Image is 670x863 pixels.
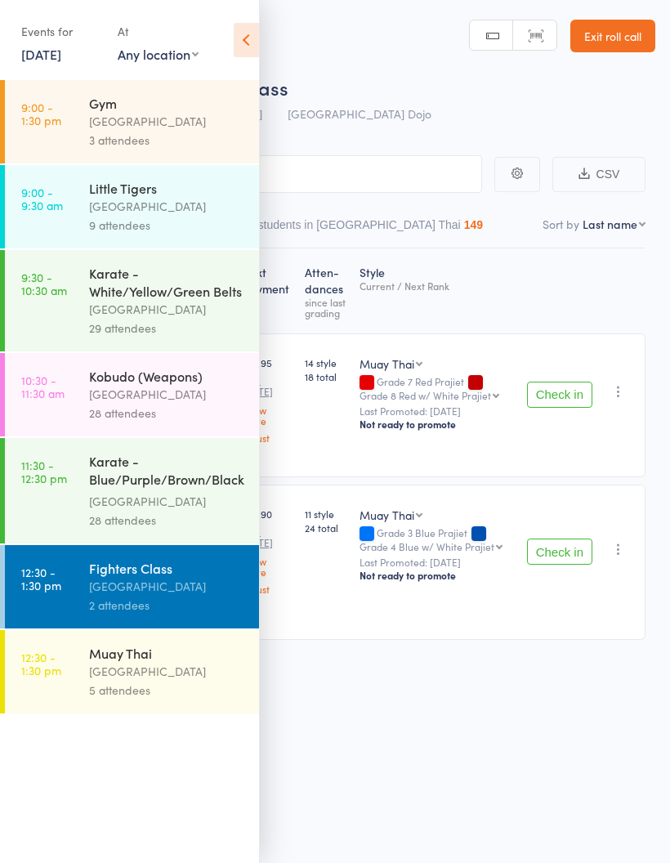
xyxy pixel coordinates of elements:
div: Grade 8 Red w/ White Prajiet [360,390,491,400]
div: [GEOGRAPHIC_DATA] [89,300,245,319]
div: Current / Next Rank [360,280,514,291]
span: 18 total [305,369,346,383]
div: Style [353,256,520,326]
div: 5 attendees [89,681,245,700]
label: Sort by [543,216,579,232]
button: CSV [552,157,645,192]
div: Muay Thai [360,355,414,372]
div: [GEOGRAPHIC_DATA] [89,112,245,131]
time: 10:30 - 11:30 am [21,373,65,400]
span: 24 total [305,521,346,534]
a: [DATE] [21,45,61,63]
div: 9 attendees [89,216,245,235]
div: [GEOGRAPHIC_DATA] [89,662,245,681]
div: Any location [118,45,199,63]
div: [GEOGRAPHIC_DATA] [89,385,245,404]
div: At [118,18,199,45]
div: Not ready to promote [360,418,514,431]
time: 11:30 - 12:30 pm [21,458,67,485]
button: Other students in [GEOGRAPHIC_DATA] Thai149 [226,210,483,248]
div: Next Payment [235,256,298,326]
div: Muay Thai [89,644,245,662]
div: $49.95 [242,355,292,443]
div: Last name [583,216,637,232]
div: Karate - White/Yellow/Green Belts [89,264,245,300]
a: 9:00 -1:30 pmGym[GEOGRAPHIC_DATA]3 attendees [5,80,259,163]
div: 28 attendees [89,404,245,423]
a: 12:30 -1:30 pmMuay Thai[GEOGRAPHIC_DATA]5 attendees [5,630,259,713]
time: 12:30 - 1:30 pm [21,651,61,677]
div: Grade 4 Blue w/ White Prajiet [360,541,494,552]
time: 9:30 - 10:30 am [21,271,67,297]
div: 149 [464,218,483,231]
a: 11:30 -12:30 pmKarate - Blue/Purple/Brown/Black Belts[GEOGRAPHIC_DATA]28 attendees [5,438,259,543]
button: Check in [527,382,592,408]
div: Little Tigers [89,179,245,197]
a: 12:30 -1:30 pmFighters Class[GEOGRAPHIC_DATA]2 attendees [5,545,259,628]
a: 9:30 -10:30 amKarate - White/Yellow/Green Belts[GEOGRAPHIC_DATA]29 attendees [5,250,259,351]
span: 14 style [305,355,346,369]
div: Events for [21,18,101,45]
div: Gym [89,94,245,112]
div: 28 attendees [89,511,245,530]
small: Last Promoted: [DATE] [360,405,514,417]
small: Due [DATE] [242,525,292,549]
div: [GEOGRAPHIC_DATA] [89,197,245,216]
button: Check in [527,539,592,565]
div: Grade 3 Blue Prajiet [360,527,514,552]
a: Adjust [242,584,292,594]
span: 11 style [305,507,346,521]
div: Atten­dances [298,256,353,326]
a: 9:00 -9:30 amLittle Tigers[GEOGRAPHIC_DATA]9 attendees [5,165,259,248]
div: Muay Thai [360,507,414,523]
div: Fighters Class [89,559,245,577]
time: 9:00 - 9:30 am [21,186,63,212]
div: $99.90 [242,507,292,594]
time: 9:00 - 1:30 pm [21,101,61,127]
div: [GEOGRAPHIC_DATA] [89,492,245,511]
div: [GEOGRAPHIC_DATA] [89,577,245,596]
time: 12:30 - 1:30 pm [21,566,61,592]
small: Last Promoted: [DATE] [360,557,514,568]
div: Not ready to promote [360,569,514,582]
div: Karate - Blue/Purple/Brown/Black Belts [89,452,245,492]
a: Adjust [242,432,292,443]
div: since last grading [305,297,346,318]
a: Show more [242,405,292,426]
span: [GEOGRAPHIC_DATA] Dojo [288,105,431,122]
a: Exit roll call [570,20,655,52]
a: 10:30 -11:30 amKobudo (Weapons)[GEOGRAPHIC_DATA]28 attendees [5,353,259,436]
div: Kobudo (Weapons) [89,367,245,385]
small: Due [DATE] [242,374,292,398]
div: 3 attendees [89,131,245,150]
div: 29 attendees [89,319,245,338]
a: Show more [242,556,292,577]
div: Grade 7 Red Prajiet [360,376,514,400]
div: 2 attendees [89,596,245,615]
